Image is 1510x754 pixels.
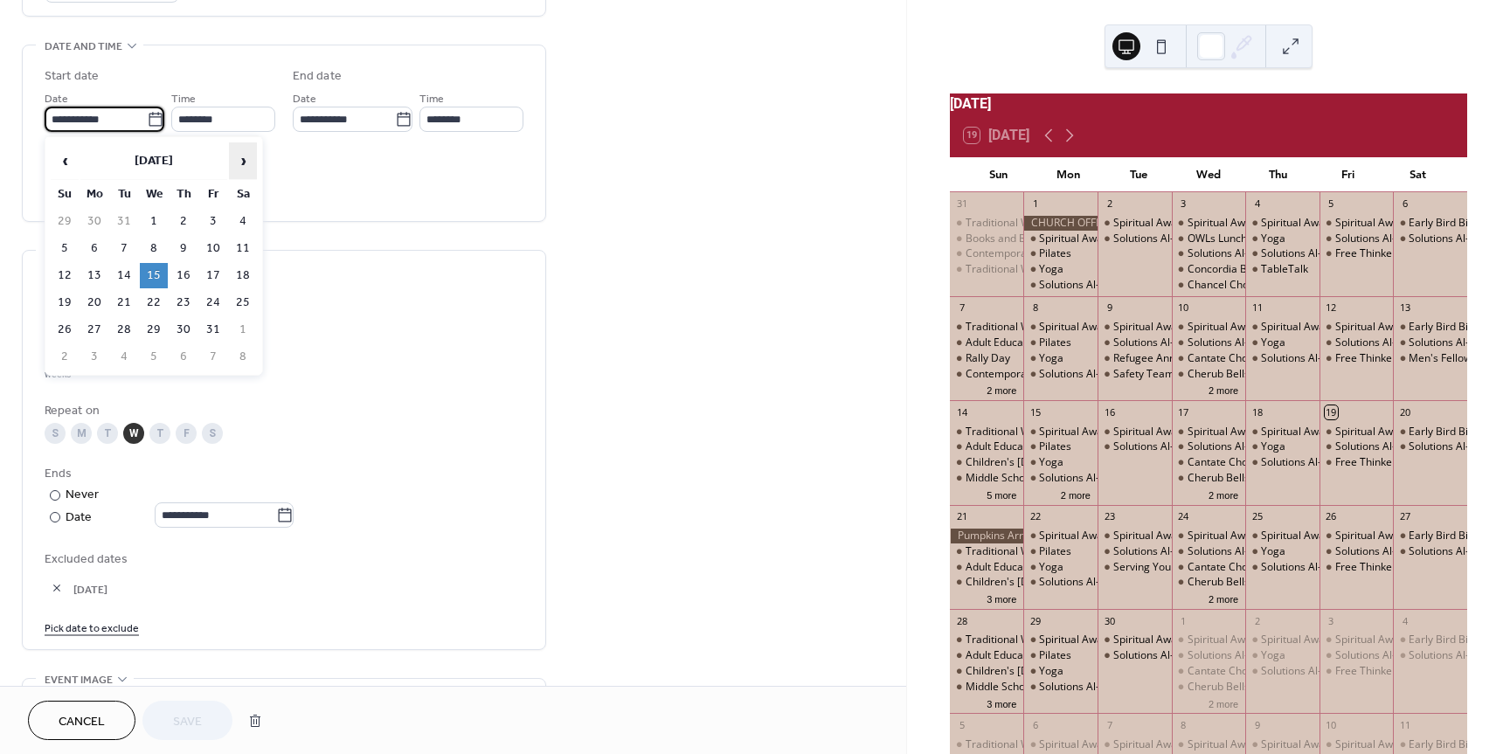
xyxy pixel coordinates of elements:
div: 21 [955,510,968,523]
div: Spiritual Awakenings [1098,320,1172,335]
span: Date and time [45,38,122,56]
div: Solutions Al-Anon [1023,471,1098,486]
div: Traditional Worship, in-person [966,262,1112,277]
td: 15 [140,263,168,288]
div: Early Bird Big Book [1393,216,1467,231]
div: Sat [1383,157,1453,192]
div: Spiritual Awakenings [1320,529,1394,543]
div: Solutions Al-Anon [1098,335,1172,350]
div: Spiritual Awakenings [1245,529,1320,543]
td: 31 [199,317,227,342]
div: Chancel Choir rehearsal [1172,278,1246,293]
div: Solutions Al-Anon [1393,439,1467,454]
div: Traditional Worship, in-person and livestreamed [966,216,1200,231]
div: Spiritual Awakenings [1039,320,1140,335]
div: 1 [1029,197,1042,211]
div: Solutions Al-Anon [1023,367,1098,382]
div: Spiritual Awakenings [1098,529,1172,543]
div: Free Thinkers [1335,351,1402,366]
div: Solutions Al-Anon [1172,439,1246,454]
div: Early Bird Big Book [1409,425,1501,439]
div: Yoga [1245,439,1320,454]
td: 30 [80,209,108,234]
td: 2 [51,344,79,370]
div: 3 [1177,197,1190,211]
div: Solutions Al-Anon [1098,439,1172,454]
div: Adult Education [966,335,1042,350]
div: Cherub Bells [1188,367,1250,382]
div: Solutions Al-Anon [1335,439,1421,454]
div: Cantate Choir [1188,455,1255,470]
div: Solutions Al-Anon [1188,335,1273,350]
div: 13 [1398,301,1411,315]
div: Yoga [1023,455,1098,470]
div: Early Bird Big Book [1393,320,1467,335]
div: Spiritual Awakenings [1023,425,1098,439]
div: Free Thinkers [1320,246,1394,261]
div: Spiritual Awakenings [1039,232,1140,246]
th: Sa [229,182,257,207]
div: Spiritual Awakenings [1172,425,1246,439]
div: Yoga [1245,335,1320,350]
td: 10 [199,236,227,261]
div: Solutions Al-Anon [1113,544,1199,559]
div: T [149,423,170,444]
div: Solutions Al-Anon [1320,544,1394,559]
span: Excluded dates [45,550,523,569]
td: 7 [110,236,138,261]
div: Adult Education [966,439,1042,454]
div: Wed [1174,157,1243,192]
div: TableTalk [1261,262,1308,277]
td: 8 [229,344,257,370]
span: Pick date to exclude [45,619,139,638]
div: Refugee Anniversary Planning Committee [1113,351,1316,366]
td: 27 [80,317,108,342]
div: Yoga [1039,351,1063,366]
div: Rally Day [950,351,1024,366]
div: Spiritual Awakenings [1188,216,1289,231]
div: 26 [1325,510,1338,523]
div: 25 [1250,510,1264,523]
div: End date [293,67,342,86]
div: Spiritual Awakenings [1098,425,1172,439]
div: Early Bird Big Book [1409,320,1501,335]
th: We [140,182,168,207]
div: Books and Breakfast Club [950,232,1024,246]
div: Spiritual Awakenings [1320,425,1394,439]
div: Yoga [1039,262,1063,277]
div: 4 [1250,197,1264,211]
div: Sun [964,157,1034,192]
div: Concordia Bells rehearsal [1188,262,1313,277]
div: Cherub Bells [1172,367,1246,382]
td: 5 [51,236,79,261]
td: 1 [229,317,257,342]
div: Spiritual Awakenings [1245,216,1320,231]
span: › [230,143,256,178]
div: Spiritual Awakenings [1023,232,1098,246]
div: Solutions Al-Anon [1113,232,1199,246]
td: 1 [140,209,168,234]
div: 7 [955,301,968,315]
div: Spiritual Awakenings [1098,216,1172,231]
div: 18 [1250,405,1264,419]
div: Solutions Al-Anon [1409,439,1494,454]
div: Solutions Al-Anon [1039,367,1125,382]
td: 8 [140,236,168,261]
div: Pilates [1039,544,1071,559]
div: Traditional Worship, in-person and livestreamed [950,320,1024,335]
td: 24 [199,290,227,315]
div: Solutions Al-Anon [1245,455,1320,470]
div: 22 [1029,510,1042,523]
div: Traditional Worship, in-person and livestreamed [950,216,1024,231]
a: Cancel [28,701,135,740]
div: Early Bird Big Book [1409,529,1501,543]
td: 25 [229,290,257,315]
div: Books and Breakfast Club [966,232,1091,246]
div: Pilates [1023,335,1098,350]
div: Cherub Bells [1172,471,1246,486]
td: 23 [170,290,197,315]
div: Solutions Al-Anon [1245,246,1320,261]
div: Traditional Worship, in-person and livestreamed [950,425,1024,439]
div: Yoga [1261,439,1285,454]
div: W [123,423,144,444]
